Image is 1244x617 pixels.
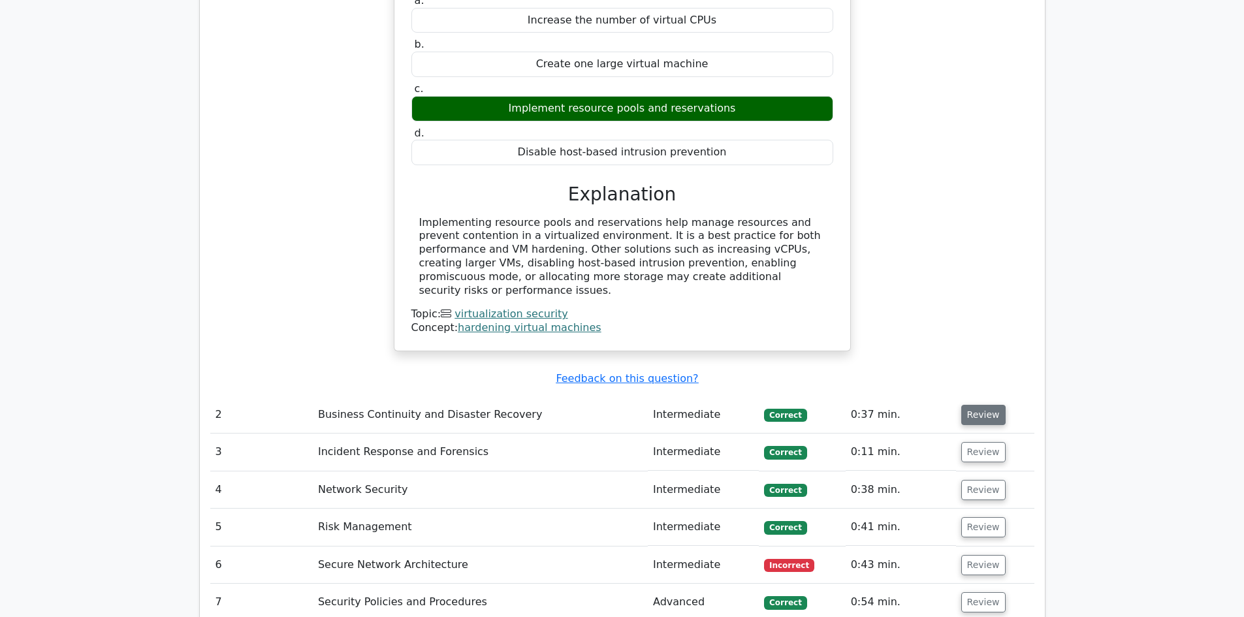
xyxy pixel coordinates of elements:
td: 0:37 min. [846,396,956,434]
td: 5 [210,509,313,546]
td: Intermediate [648,396,759,434]
button: Review [961,592,1006,612]
td: 6 [210,546,313,584]
td: Secure Network Architecture [313,546,648,584]
td: 0:41 min. [846,509,956,546]
span: Correct [764,521,806,534]
a: virtualization security [455,308,567,320]
span: Correct [764,409,806,422]
a: hardening virtual machines [458,321,601,334]
td: Intermediate [648,434,759,471]
td: 0:38 min. [846,471,956,509]
td: Risk Management [313,509,648,546]
td: Intermediate [648,509,759,546]
td: Business Continuity and Disaster Recovery [313,396,648,434]
td: 0:11 min. [846,434,956,471]
div: Concept: [411,321,833,335]
span: c. [415,82,424,95]
td: 3 [210,434,313,471]
span: Correct [764,596,806,609]
td: 0:43 min. [846,546,956,584]
span: Correct [764,446,806,459]
button: Review [961,555,1006,575]
td: Intermediate [648,471,759,509]
button: Review [961,405,1006,425]
div: Implement resource pools and reservations [411,96,833,121]
span: Incorrect [764,559,814,572]
h3: Explanation [419,183,825,206]
td: 4 [210,471,313,509]
button: Review [961,442,1006,462]
td: Network Security [313,471,648,509]
span: d. [415,127,424,139]
span: b. [415,38,424,50]
div: Implementing resource pools and reservations help manage resources and prevent contention in a vi... [419,216,825,298]
div: Topic: [411,308,833,321]
td: Incident Response and Forensics [313,434,648,471]
div: Disable host-based intrusion prevention [411,140,833,165]
button: Review [961,517,1006,537]
div: Increase the number of virtual CPUs [411,8,833,33]
div: Create one large virtual machine [411,52,833,77]
button: Review [961,480,1006,500]
td: Intermediate [648,546,759,584]
span: Correct [764,484,806,497]
a: Feedback on this question? [556,372,698,385]
td: 2 [210,396,313,434]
